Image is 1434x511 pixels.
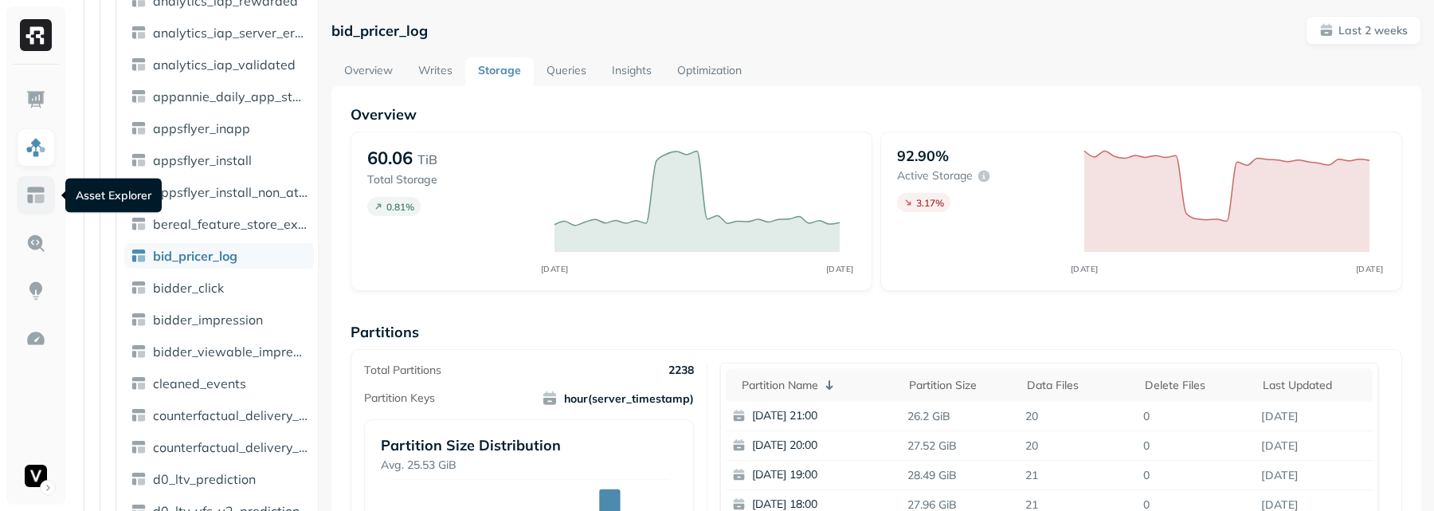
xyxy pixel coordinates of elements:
img: table [131,25,147,41]
img: Voodoo [25,465,47,487]
p: 28.49 GiB [901,462,1019,489]
p: Total Storage [367,172,538,187]
p: Aug 17, 2025 [1255,462,1373,489]
a: Storage [465,57,534,86]
a: d0_ltv_prediction [124,466,314,492]
img: table [131,57,147,73]
a: cleaned_events [124,371,314,396]
a: bidder_click [124,275,314,301]
span: analytics_iap_validated [153,57,296,73]
p: 3.17 % [916,197,944,209]
p: bid_pricer_log [331,22,428,40]
span: bereal_feature_store_extract [153,216,308,232]
img: table [131,312,147,328]
p: Partition Keys [364,391,435,406]
a: bid_pricer_log [124,243,314,269]
a: appsflyer_install_non_attr [124,179,314,205]
a: bidder_viewable_impression [124,339,314,364]
img: Query Explorer [25,233,46,254]
a: Writes [406,57,465,86]
p: Active storage [897,168,973,183]
img: table [131,280,147,296]
img: table [131,407,147,423]
tspan: [DATE] [1070,264,1098,274]
p: 27.52 GiB [901,432,1019,460]
span: appsflyer_install [153,152,252,168]
p: [DATE] 21:00 [752,408,907,424]
img: Asset Explorer [25,185,46,206]
img: Insights [25,281,46,301]
a: analytics_iap_validated [124,52,314,77]
p: 0 [1137,403,1255,430]
img: table [131,216,147,232]
div: Delete Files [1145,378,1247,393]
p: 20 [1019,432,1137,460]
p: TiB [417,150,437,169]
img: table [131,439,147,455]
button: Last 2 weeks [1306,16,1421,45]
img: table [131,152,147,168]
span: bid_pricer_log [153,248,237,264]
img: table [131,120,147,136]
button: [DATE] 21:00 [726,402,914,430]
span: appannie_daily_app_stats_agg [153,88,308,104]
a: Overview [331,57,406,86]
p: Last 2 weeks [1338,23,1408,38]
img: Ryft [20,19,52,51]
img: table [131,471,147,487]
p: 21 [1019,462,1137,489]
span: analytics_iap_server_error [153,25,308,41]
p: Avg. 25.53 GiB [381,458,676,473]
img: Optimization [25,328,46,349]
div: Last updated [1263,378,1365,393]
tspan: [DATE] [540,264,568,274]
a: appsflyer_inapp [124,116,314,141]
p: [DATE] 20:00 [752,438,907,454]
img: table [131,88,147,104]
span: appsflyer_inapp [153,120,250,136]
p: 20 [1019,403,1137,430]
button: [DATE] 19:00 [726,461,914,489]
p: Partitions [351,323,1402,341]
p: 2238 [668,363,694,378]
div: Partition size [909,378,1011,393]
span: counterfactual_delivery_control [153,407,308,423]
p: Aug 17, 2025 [1255,432,1373,460]
a: Optimization [664,57,754,86]
p: 0 [1137,462,1255,489]
img: table [131,344,147,360]
p: Overview [351,105,1402,124]
tspan: [DATE] [1355,264,1383,274]
img: Assets [25,137,46,158]
span: appsflyer_install_non_attr [153,184,308,200]
p: Partition Size Distribution [381,436,676,454]
img: table [131,375,147,391]
div: Asset Explorer [65,179,162,213]
span: bidder_click [153,280,224,296]
span: bidder_impression [153,312,263,328]
p: 26.2 GiB [901,403,1019,430]
span: counterfactual_delivery_control_staging [153,439,308,455]
a: Queries [534,57,599,86]
a: bidder_impression [124,307,314,332]
a: counterfactual_delivery_control [124,403,314,428]
p: Aug 17, 2025 [1255,403,1373,430]
p: 60.06 [367,147,413,169]
span: d0_ltv_prediction [153,471,256,487]
img: Dashboard [25,89,46,110]
a: bereal_feature_store_extract [124,211,314,237]
span: cleaned_events [153,375,246,391]
div: Partition name [742,375,893,395]
p: [DATE] 19:00 [752,467,907,483]
p: Total Partitions [364,363,441,378]
button: [DATE] 20:00 [726,431,914,460]
a: analytics_iap_server_error [124,20,314,45]
a: appsflyer_install [124,147,314,173]
a: Insights [599,57,664,86]
div: Data Files [1027,378,1129,393]
p: 0.81 % [386,201,414,213]
p: 0 [1137,432,1255,460]
p: 92.90% [897,147,949,165]
tspan: [DATE] [825,264,853,274]
img: table [131,248,147,264]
